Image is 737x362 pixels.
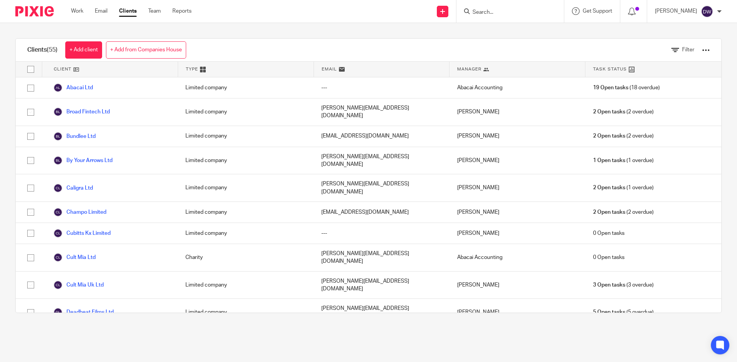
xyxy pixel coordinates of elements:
[27,46,58,54] h1: Clients
[449,244,585,271] div: Abacai Accounting
[655,7,697,15] p: [PERSON_NAME]
[593,281,654,289] span: (3 overdue)
[449,174,585,201] div: [PERSON_NAME]
[53,156,112,165] a: By Your Arrows Ltd
[314,98,449,126] div: [PERSON_NAME][EMAIL_ADDRESS][DOMAIN_NAME]
[593,66,627,72] span: Task Status
[178,299,314,326] div: Limited company
[53,253,96,262] a: Cult Mia Ltd
[449,272,585,299] div: [PERSON_NAME]
[449,299,585,326] div: [PERSON_NAME]
[47,47,58,53] span: (55)
[593,157,625,164] span: 1 Open tasks
[53,208,106,217] a: Champo Limited
[178,147,314,174] div: Limited company
[314,147,449,174] div: [PERSON_NAME][EMAIL_ADDRESS][DOMAIN_NAME]
[593,208,654,216] span: (2 overdue)
[593,108,654,116] span: (2 overdue)
[53,229,111,238] a: Cubitts Kx Limited
[53,308,63,317] img: svg%3E
[593,84,628,92] span: 19 Open tasks
[593,108,625,116] span: 2 Open tasks
[53,183,63,193] img: svg%3E
[314,299,449,326] div: [PERSON_NAME][EMAIL_ADDRESS][DOMAIN_NAME]
[148,7,161,15] a: Team
[593,184,654,192] span: (1 overdue)
[449,126,585,147] div: [PERSON_NAME]
[53,229,63,238] img: svg%3E
[53,83,63,92] img: svg%3E
[449,202,585,223] div: [PERSON_NAME]
[322,66,337,72] span: Email
[449,223,585,244] div: [PERSON_NAME]
[593,229,625,237] span: 0 Open tasks
[449,77,585,98] div: Abacai Accounting
[186,66,198,72] span: Type
[314,77,449,98] div: ---
[472,9,541,16] input: Search
[53,132,63,141] img: svg%3E
[53,280,63,290] img: svg%3E
[53,208,63,217] img: svg%3E
[178,272,314,299] div: Limited company
[593,157,654,164] span: (1 overdue)
[449,98,585,126] div: [PERSON_NAME]
[682,47,694,52] span: Filter
[54,66,71,72] span: Client
[593,308,654,316] span: (5 overdue)
[53,83,93,92] a: Abacai Ltd
[314,223,449,244] div: ---
[178,98,314,126] div: Limited company
[593,84,660,92] span: (18 overdue)
[583,8,612,14] span: Get Support
[457,66,481,72] span: Manager
[53,107,63,116] img: svg%3E
[314,126,449,147] div: [EMAIL_ADDRESS][DOMAIN_NAME]
[65,41,102,59] a: + Add client
[314,272,449,299] div: [PERSON_NAME][EMAIL_ADDRESS][DOMAIN_NAME]
[593,281,625,289] span: 3 Open tasks
[178,174,314,201] div: Limited company
[106,41,186,59] a: + Add from Companies House
[314,244,449,271] div: [PERSON_NAME][EMAIL_ADDRESS][DOMAIN_NAME]
[178,223,314,244] div: Limited company
[15,6,54,16] img: Pixie
[53,107,110,116] a: Broad Fintech Ltd
[701,5,713,18] img: svg%3E
[593,132,654,140] span: (2 overdue)
[71,7,83,15] a: Work
[593,254,625,261] span: 0 Open tasks
[178,126,314,147] div: Limited company
[53,156,63,165] img: svg%3E
[53,253,63,262] img: svg%3E
[95,7,107,15] a: Email
[53,308,115,317] a: Deadbeat Films Ltd.
[314,202,449,223] div: [EMAIL_ADDRESS][DOMAIN_NAME]
[593,184,625,192] span: 2 Open tasks
[593,132,625,140] span: 2 Open tasks
[53,183,93,193] a: Caligra Ltd
[53,280,104,290] a: Cult Mia Uk Ltd
[178,77,314,98] div: Limited company
[172,7,192,15] a: Reports
[449,147,585,174] div: [PERSON_NAME]
[178,202,314,223] div: Limited company
[178,244,314,271] div: Charity
[53,132,96,141] a: Bundlee Ltd
[593,208,625,216] span: 2 Open tasks
[23,62,38,77] input: Select all
[593,308,625,316] span: 5 Open tasks
[314,174,449,201] div: [PERSON_NAME][EMAIL_ADDRESS][DOMAIN_NAME]
[119,7,137,15] a: Clients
